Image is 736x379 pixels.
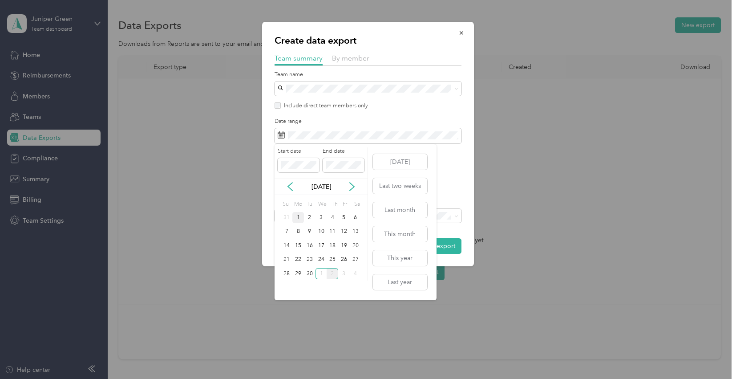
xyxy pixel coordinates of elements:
[292,268,304,279] div: 29
[350,226,361,237] div: 13
[350,240,361,251] div: 20
[304,226,315,237] div: 9
[304,268,315,279] div: 30
[281,268,293,279] div: 28
[275,54,323,62] span: Team summary
[292,240,304,251] div: 15
[350,254,361,265] div: 27
[332,54,369,62] span: By member
[327,268,338,279] div: 2
[315,240,327,251] div: 17
[275,34,461,47] p: Create data export
[303,182,340,192] p: [DATE]
[304,254,315,265] div: 23
[327,212,338,223] div: 4
[281,198,290,211] div: Su
[315,226,327,237] div: 10
[327,240,338,251] div: 18
[327,226,338,237] div: 11
[275,118,461,126] label: Date range
[304,212,315,223] div: 2
[292,226,304,237] div: 8
[373,154,427,170] button: [DATE]
[327,254,338,265] div: 25
[281,254,293,265] div: 21
[315,268,327,279] div: 1
[350,268,361,279] div: 4
[373,274,427,290] button: Last year
[338,254,350,265] div: 26
[292,212,304,223] div: 1
[281,102,368,110] label: Include direct team members only
[330,198,338,211] div: Th
[292,198,302,211] div: Mo
[281,240,293,251] div: 14
[373,202,427,218] button: Last month
[373,226,427,242] button: This month
[353,198,361,211] div: Sa
[281,226,293,237] div: 7
[686,329,736,379] iframe: Everlance-gr Chat Button Frame
[281,212,293,223] div: 31
[338,240,350,251] div: 19
[350,212,361,223] div: 6
[338,212,350,223] div: 5
[278,147,319,155] label: Start date
[341,198,350,211] div: Fr
[317,198,327,211] div: We
[275,71,461,79] label: Team name
[323,147,364,155] label: End date
[338,226,350,237] div: 12
[338,268,350,279] div: 3
[315,212,327,223] div: 3
[292,254,304,265] div: 22
[305,198,314,211] div: Tu
[304,240,315,251] div: 16
[373,250,427,266] button: This year
[315,254,327,265] div: 24
[373,178,427,194] button: Last two weeks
